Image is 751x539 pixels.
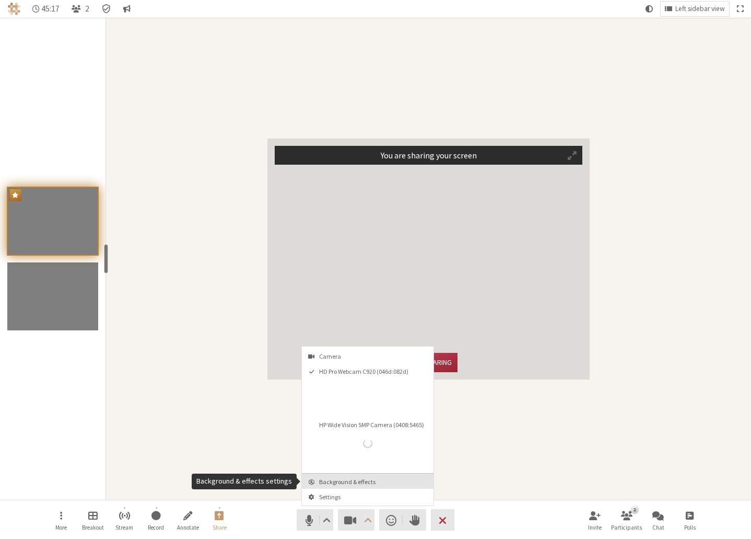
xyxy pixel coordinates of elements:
button: Open menu [361,509,374,531]
button: Manage Breakout Rooms [78,506,108,534]
span: Share [213,524,227,531]
span: Stream [115,524,133,531]
button: HP Wide Vision 5MP Camera (0408:5465) [302,417,433,470]
button: Start annotating shared screen [173,506,203,534]
button: Using system theme [641,2,657,16]
button: Raise hand [403,509,426,531]
button: Start streaming [110,506,139,534]
span: Polls [684,524,696,531]
span: Background & effects [319,478,429,485]
button: Invite participants (Alt+I) [580,506,609,534]
button: Audio settings [320,509,333,531]
span: More [55,524,67,531]
span: HD Pro Webcam C920 (046d:082d) [319,368,429,375]
img: Iotum [8,3,20,15]
button: Stop video (Alt+V) [338,509,374,531]
span: Chat [652,524,664,531]
div: Camera [302,347,433,363]
button: Send a reaction [379,509,403,531]
span: 45:17 [41,4,60,13]
button: Open poll [675,506,705,534]
button: Background & effects settings [302,474,433,489]
div: Timer [28,2,64,16]
button: Start recording [142,506,171,534]
div: Meeting details Encryption enabled [97,2,115,16]
button: Open chat [643,506,673,534]
button: Stop sharing screen [205,506,234,534]
p: You are sharing your screen [381,149,477,162]
button: Open menu [46,506,76,534]
button: End or leave meeting [431,509,454,531]
section: Participant [106,18,751,500]
span: Settings [319,494,429,500]
span: Left sidebar view [675,5,725,13]
button: HD Pro Webcam C920 (046d:082d) [302,363,433,417]
div: resize [104,244,108,273]
span: Record [148,524,164,531]
span: Breakout [82,524,104,531]
button: Meeting settings [302,489,433,506]
button: Conversation [119,2,135,16]
span: Invite [588,524,602,531]
button: Open participant list [67,2,93,16]
span: Annotate [177,524,199,531]
button: Mute (Alt+A) [297,509,333,531]
button: Change layout [661,2,729,16]
span: HP Wide Vision 5MP Camera (0408:5465) [319,421,429,428]
button: Open participant list [612,506,641,534]
span: Participants [611,524,642,531]
div: 2 [630,505,638,513]
button: Expand preview [562,146,582,165]
span: 2 [85,4,89,13]
span: Camera [319,353,429,360]
button: Fullscreen [733,2,747,16]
